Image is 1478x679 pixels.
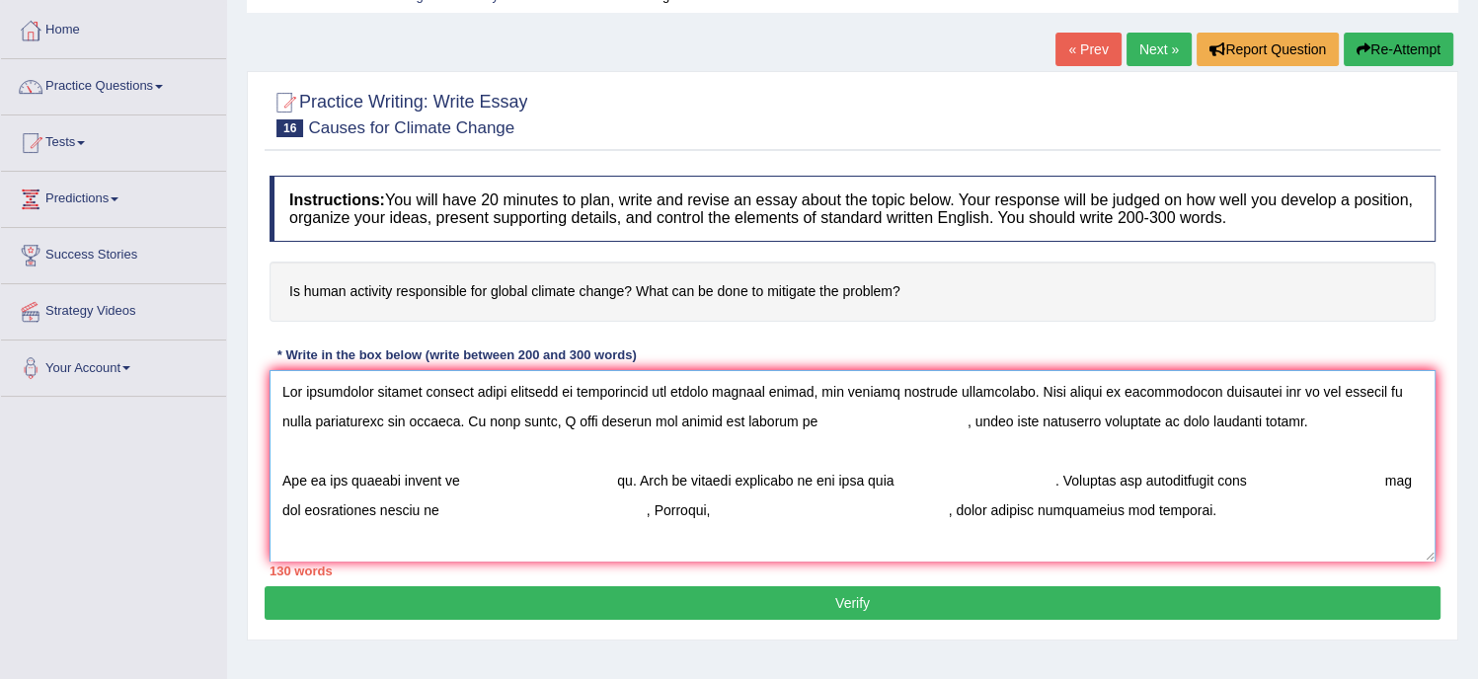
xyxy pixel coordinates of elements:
a: Next » [1127,33,1192,66]
a: Home [1,3,226,52]
a: « Prev [1055,33,1121,66]
button: Re-Attempt [1344,33,1453,66]
button: Verify [265,586,1440,620]
span: 16 [276,119,303,137]
div: 130 words [270,562,1436,580]
a: Tests [1,115,226,165]
small: Causes for Climate Change [308,118,514,137]
div: * Write in the box below (write between 200 and 300 words) [270,346,644,365]
b: Instructions: [289,191,385,208]
h4: You will have 20 minutes to plan, write and revise an essay about the topic below. Your response ... [270,176,1436,242]
h2: Practice Writing: Write Essay [270,88,527,137]
button: Report Question [1197,33,1339,66]
a: Your Account [1,340,226,390]
a: Predictions [1,172,226,221]
a: Strategy Videos [1,284,226,334]
a: Practice Questions [1,59,226,109]
h4: Is human activity responsible for global climate change? What can be done to mitigate the problem? [270,262,1436,322]
a: Success Stories [1,228,226,277]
